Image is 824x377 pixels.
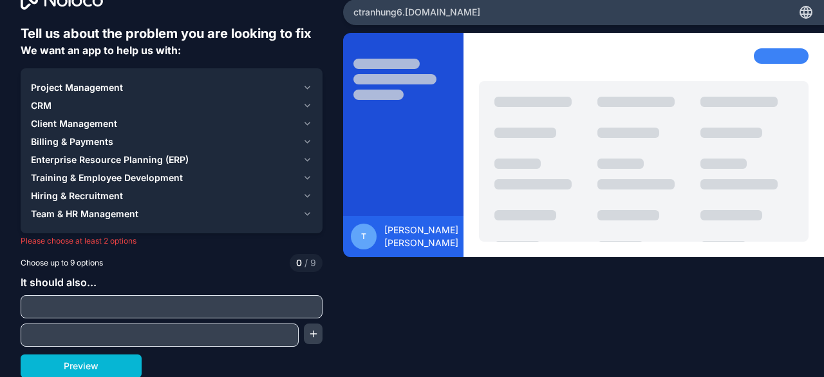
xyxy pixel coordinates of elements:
span: CRM [31,99,51,112]
span: We want an app to help us with: [21,44,181,57]
button: Enterprise Resource Planning (ERP) [31,151,312,169]
span: Enterprise Resource Planning (ERP) [31,153,189,166]
span: Project Management [31,81,123,94]
h6: Tell us about the problem you are looking to fix [21,24,323,43]
button: Project Management [31,79,312,97]
span: / [304,257,308,268]
p: Please choose at least 2 options [21,236,323,246]
button: Billing & Payments [31,133,312,151]
span: It should also... [21,276,97,289]
span: ctranhung6 .[DOMAIN_NAME] [353,6,480,19]
button: Training & Employee Development [31,169,312,187]
span: T [361,231,366,242]
span: Hiring & Recruitment [31,189,123,202]
span: 0 [296,256,302,269]
button: Hiring & Recruitment [31,187,312,205]
span: Training & Employee Development [31,171,183,184]
span: Client Management [31,117,117,130]
button: CRM [31,97,312,115]
span: 9 [302,256,316,269]
span: Team & HR Management [31,208,138,220]
span: Billing & Payments [31,135,113,148]
span: [PERSON_NAME] [PERSON_NAME] [384,224,458,249]
span: Choose up to 9 options [21,257,103,269]
button: Team & HR Management [31,205,312,223]
button: Client Management [31,115,312,133]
